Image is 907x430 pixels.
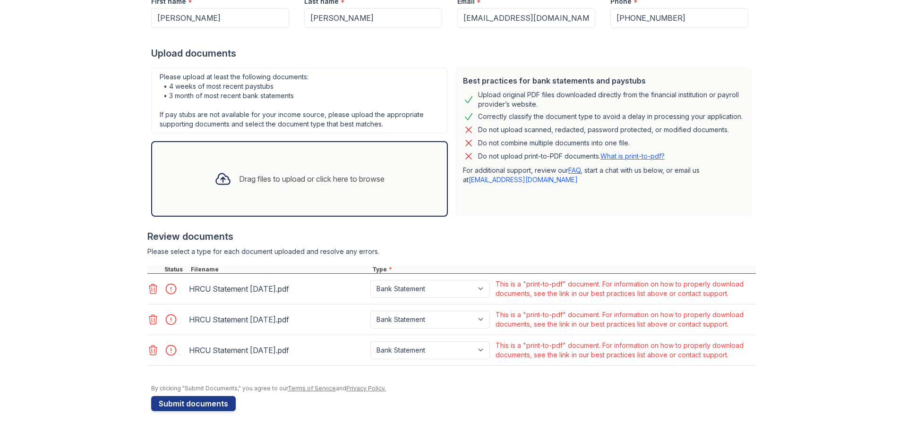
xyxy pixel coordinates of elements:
[496,310,754,329] div: This is a "print-to-pdf" document. For information on how to properly download documents, see the...
[288,385,336,392] a: Terms of Service
[189,312,367,327] div: HRCU Statement [DATE].pdf
[151,396,236,411] button: Submit documents
[147,247,756,256] div: Please select a type for each document uploaded and resolve any errors.
[478,90,744,109] div: Upload original PDF files downloaded directly from the financial institution or payroll provider’...
[151,67,448,134] div: Please upload at least the following documents: • 4 weeks of most recent paystubs • 3 month of mo...
[189,266,370,273] div: Filename
[463,75,744,86] div: Best practices for bank statements and paystubs
[600,152,665,160] a: What is print-to-pdf?
[496,341,754,360] div: This is a "print-to-pdf" document. For information on how to properly download documents, see the...
[496,279,754,298] div: This is a "print-to-pdf" document. For information on how to properly download documents, see the...
[163,266,189,273] div: Status
[463,166,744,185] p: For additional support, review our , start a chat with us below, or email us at
[478,152,665,161] p: Do not upload print-to-PDF documents.
[151,47,756,60] div: Upload documents
[469,176,578,184] a: [EMAIL_ADDRESS][DOMAIN_NAME]
[151,385,756,392] div: By clicking "Submit Documents," you agree to our and
[239,173,385,185] div: Drag files to upload or click here to browse
[478,111,743,122] div: Correctly classify the document type to avoid a delay in processing your application.
[189,281,367,296] div: HRCU Statement [DATE].pdf
[147,230,756,243] div: Review documents
[189,343,367,358] div: HRCU Statement [DATE].pdf
[478,124,729,135] div: Do not upload scanned, redacted, password protected, or modified documents.
[370,266,756,273] div: Type
[478,137,630,149] div: Do not combine multiple documents into one file.
[346,385,386,392] a: Privacy Policy.
[568,166,581,174] a: FAQ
